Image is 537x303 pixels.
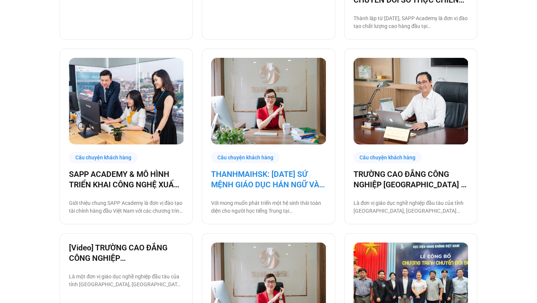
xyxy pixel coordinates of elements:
div: Câu chuyện khách hàng [354,152,422,163]
div: Câu chuyện khách hàng [69,152,138,163]
div: Câu chuyện khách hàng [211,152,280,163]
p: Là một đơn vị giáo dục nghề nghiệp đầu tàu của tỉnh [GEOGRAPHIC_DATA], [GEOGRAPHIC_DATA] (BCi) đã... [69,273,183,288]
p: Là đơn vị giáo dục nghề nghiệp đầu tàu của tỉnh [GEOGRAPHIC_DATA], [GEOGRAPHIC_DATA] (BCi) đã ứng... [354,199,468,215]
p: Với mong muốn phát triển một hệ sinh thái toàn diện cho người học tiếng Trung tại [GEOGRAPHIC_DAT... [211,199,326,215]
p: Giới thiệu chung SAPP Academy là đơn vị đào tạo tài chính hàng đầu Việt Nam với các chương trình ... [69,199,183,215]
a: Thanh Mai HSK chuyển đổi số cùng base [211,58,326,144]
p: Thành lập từ [DATE], SAPP Academy là đơn vị đào tạo chất lượng cao hàng đầu tại [GEOGRAPHIC_DATA]... [354,15,468,30]
a: SAPP ACADEMY & MÔ HÌNH TRIỂN KHAI CÔNG NGHỆ XUẤT PHÁT TỪ TƯ DUY QUẢN TRỊ [69,169,183,190]
img: bci-chuyen-doi-so [354,58,468,144]
a: [Video] TRƯỜNG CAO ĐẲNG CÔNG NGHIỆP [GEOGRAPHIC_DATA] – ĐƠN VỊ GIÁO DỤC CÔNG TIÊN PHONG CHUYỂN ĐỔ... [69,243,183,263]
a: THANHMAIHSK: [DATE] SỨ MỆNH GIÁO DỤC HÁN NGỮ VÀ BƯỚC NGOẶT CHUYỂN ĐỔI SỐ [211,169,326,190]
a: TRƯỜNG CAO ĐẲNG CÔNG NGHIỆP [GEOGRAPHIC_DATA] – ĐƠN VỊ GIÁO DỤC CÔNG TIÊN PHONG CHUYỂN ĐỔI SỐ [354,169,468,190]
img: Thanh Mai HSK chuyển đổi số cùng base [211,58,326,144]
